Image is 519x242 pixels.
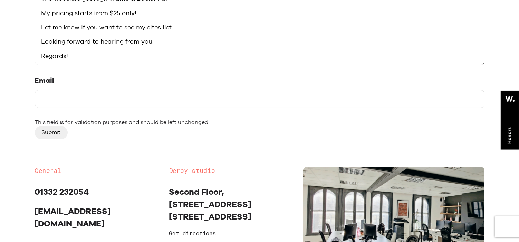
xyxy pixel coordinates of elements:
h2: General [35,167,159,175]
div: This field is for validation purposes and should be left unchanged. [35,119,484,126]
a: Get directions [169,231,216,237]
p: Second Floor, [STREET_ADDRESS] [STREET_ADDRESS] [169,186,293,223]
input: Submit [35,126,68,139]
a: 01332 232054 [35,187,89,197]
a: [EMAIL_ADDRESS][DOMAIN_NAME] [35,206,111,229]
label: Email [35,76,484,85]
h2: Derby studio [169,167,293,175]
